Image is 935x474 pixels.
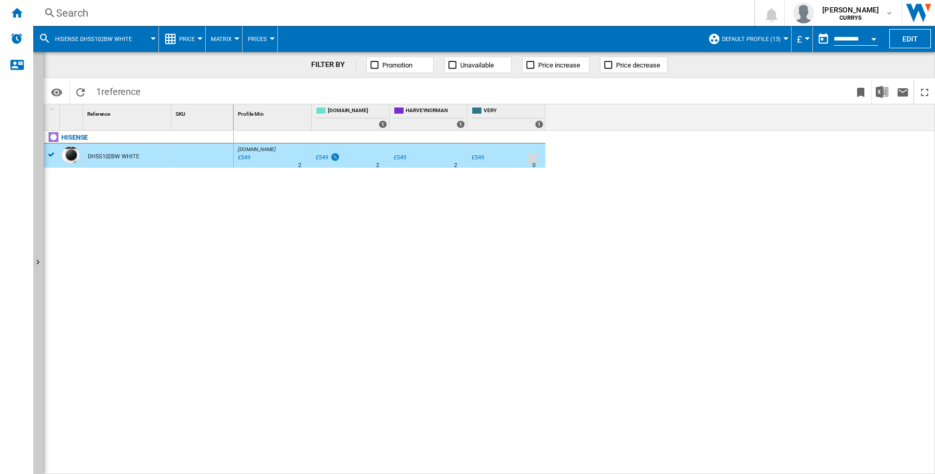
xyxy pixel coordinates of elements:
span: Price increase [538,61,580,69]
div: £549 [316,154,328,161]
div: Click to filter on that brand [61,131,88,144]
button: Open calendar [864,28,883,47]
div: Price [164,26,200,52]
span: HISENSE DH5S102BW WHITE [55,36,132,43]
span: SKU [176,111,185,117]
img: promotionV3.png [330,153,340,161]
button: Prices [248,26,272,52]
div: Sort None [85,104,171,120]
div: VERY 1 offers sold by VERY [470,104,545,130]
button: Promotion [366,57,434,73]
md-menu: Currency [792,26,813,52]
div: [DOMAIN_NAME] 1 offers sold by AO.COM [314,104,389,130]
button: HISENSE DH5S102BW WHITE [55,26,142,52]
span: Promotion [382,61,412,69]
span: [DOMAIN_NAME] [328,107,387,116]
div: Delivery Time : 0 day [532,160,536,171]
span: [DOMAIN_NAME] [238,146,276,152]
div: Last updated : Monday, 8 September 2025 08:18 [236,153,250,163]
div: 1 offers sold by AO.COM [379,120,387,128]
div: Default profile (13) [708,26,786,52]
div: FILTER BY [311,60,355,70]
div: £549 [472,154,484,161]
button: Unavailable [444,57,512,73]
span: Price [179,36,195,43]
span: Unavailable [460,61,494,69]
button: Bookmark this report [850,79,871,104]
button: Default profile (13) [722,26,786,52]
div: Search [56,6,727,20]
img: excel-24x24.png [876,86,888,98]
div: Delivery Time : 2 days [454,160,457,171]
button: Price increase [522,57,590,73]
span: HARVEYNORMAN [406,107,465,116]
div: £549 [314,153,340,163]
b: CURRYS [839,15,862,21]
span: VERY [484,107,543,116]
div: HISENSE DH5S102BW WHITE [38,26,153,52]
div: SKU Sort None [173,104,233,120]
span: Profile Min [238,111,264,117]
div: Reference Sort None [85,104,171,120]
div: Sort None [62,104,83,120]
span: Prices [248,36,267,43]
button: £ [797,26,807,52]
button: Show [33,52,44,474]
div: Sort None [173,104,233,120]
button: Price [179,26,200,52]
span: 1 [91,79,146,101]
button: Matrix [211,26,237,52]
button: md-calendar [813,29,834,49]
div: Delivery Time : 2 days [376,160,379,171]
div: 1 offers sold by VERY [535,120,543,128]
button: Price decrease [600,57,667,73]
button: Options [46,83,67,101]
div: £549 [392,153,406,163]
div: 1 offers sold by HARVEYNORMAN [457,120,465,128]
span: Matrix [211,36,232,43]
img: alerts-logo.svg [10,32,23,45]
span: Default profile (13) [722,36,781,43]
button: Reload [70,79,91,104]
div: Delivery Time : 2 days [298,160,301,171]
div: Sort None [236,104,311,120]
button: Send this report by email [892,79,913,104]
button: Download in Excel [872,79,892,104]
button: Edit [889,29,931,48]
div: £549 [394,154,406,161]
span: reference [101,86,141,97]
button: Maximize [914,79,935,104]
div: £549 [470,153,484,163]
span: Reference [87,111,110,117]
span: £ [797,34,802,45]
div: DH5S102BW WHITE [88,145,139,169]
span: Price decrease [616,61,660,69]
div: HARVEYNORMAN 1 offers sold by HARVEYNORMAN [392,104,467,130]
span: [PERSON_NAME] [822,5,879,15]
img: profile.jpg [793,3,814,23]
div: Profile Min Sort None [236,104,311,120]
